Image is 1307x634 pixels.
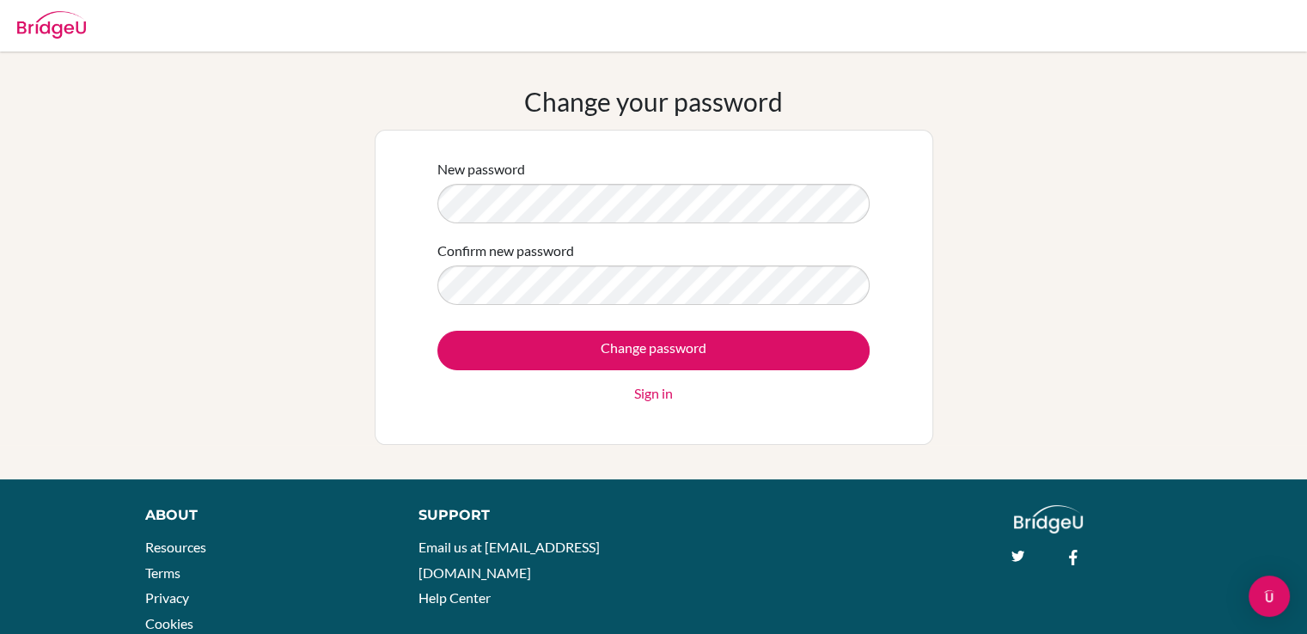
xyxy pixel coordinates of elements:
[634,383,673,404] a: Sign in
[17,11,86,39] img: Bridge-U
[437,331,870,370] input: Change password
[418,589,491,606] a: Help Center
[145,615,193,631] a: Cookies
[524,86,783,117] h1: Change your password
[437,159,525,180] label: New password
[418,505,635,526] div: Support
[145,539,206,555] a: Resources
[437,241,574,261] label: Confirm new password
[145,564,180,581] a: Terms
[145,505,380,526] div: About
[145,589,189,606] a: Privacy
[1249,576,1290,617] div: Open Intercom Messenger
[418,539,600,581] a: Email us at [EMAIL_ADDRESS][DOMAIN_NAME]
[1014,505,1084,533] img: logo_white@2x-f4f0deed5e89b7ecb1c2cc34c3e3d731f90f0f143d5ea2071677605dd97b5244.png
